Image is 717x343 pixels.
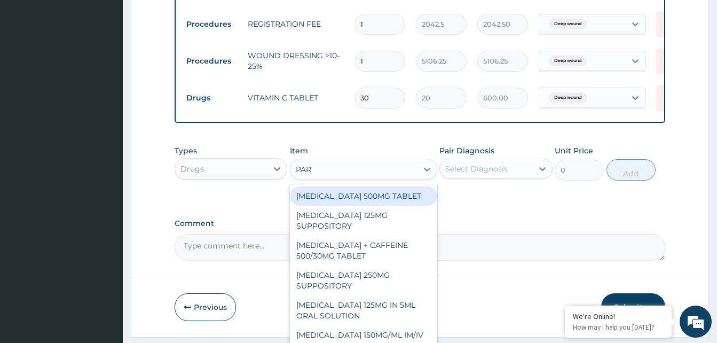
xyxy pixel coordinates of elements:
div: [MEDICAL_DATA] 500MG TABLET [290,186,437,206]
label: Item [290,145,308,156]
span: We're online! [62,103,147,211]
label: Pair Diagnosis [439,145,494,156]
div: Select Diagnosis [445,163,508,174]
td: Procedures [181,14,242,34]
button: Add [606,159,656,181]
div: [MEDICAL_DATA] 125MG SUPPOSITORY [290,206,437,236]
label: Types [175,146,197,155]
td: REGISTRATION FEE [242,13,349,35]
div: [MEDICAL_DATA] + CAFFEINE 500/30MG TABLET [290,236,437,266]
td: WOUND DRESSING >10-25% [242,45,349,77]
div: [MEDICAL_DATA] 250MG SUPPOSITORY [290,266,437,295]
p: How may I help you today? [573,323,664,332]
span: Deep wound [549,19,587,29]
span: Deep wound [549,92,587,103]
span: Deep wound [549,56,587,66]
div: Minimize live chat window [175,5,201,31]
img: d_794563401_company_1708531726252_794563401 [20,53,43,80]
div: We're Online! [573,311,664,321]
button: Previous [175,293,236,321]
div: Drugs [180,163,204,174]
div: Chat with us now [56,60,179,74]
textarea: Type your message and hit 'Enter' [5,229,203,267]
td: Procedures [181,51,242,71]
button: Submit [601,293,665,321]
td: VITAMIN C TABLET [242,87,349,108]
td: Drugs [181,88,242,108]
label: Unit Price [555,145,593,156]
div: [MEDICAL_DATA] 125MG IN 5ML ORAL SOLUTION [290,295,437,325]
label: Comment [175,219,665,228]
